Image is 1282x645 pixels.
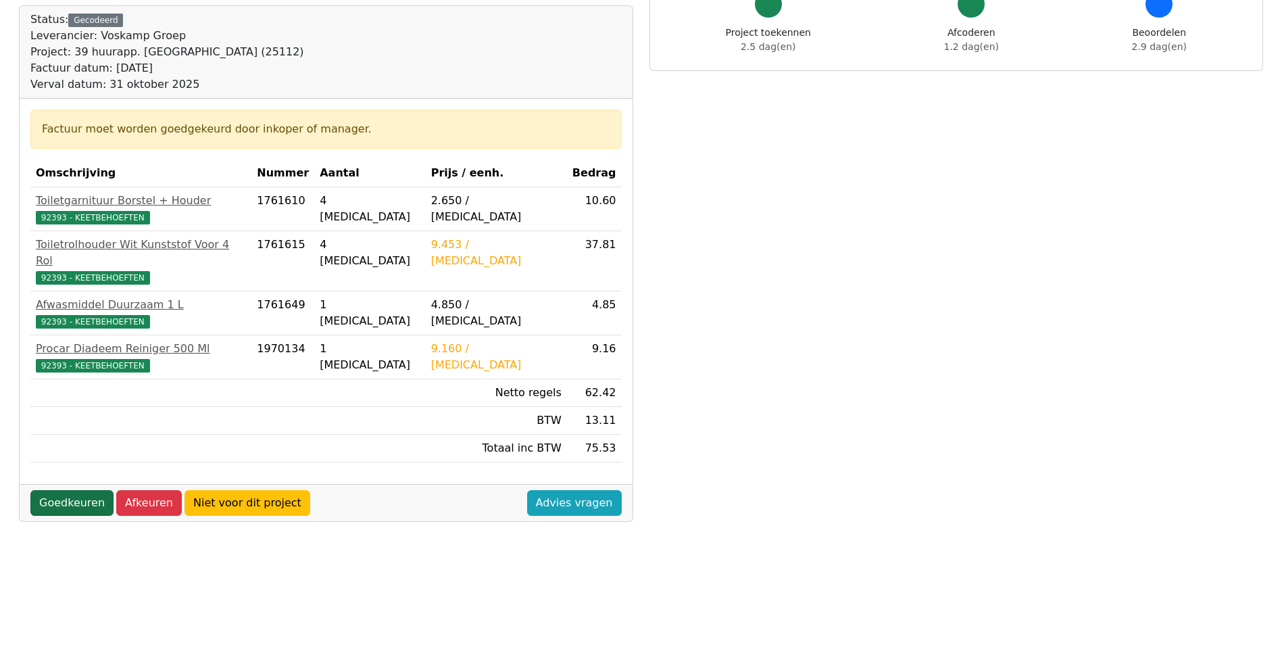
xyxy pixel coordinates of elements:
[426,379,567,407] td: Netto regels
[30,60,304,76] div: Factuur datum: [DATE]
[184,490,310,516] a: Niet voor dit project
[36,359,150,373] span: 92393 - KEETBEHOEFTEN
[944,41,999,52] span: 1.2 dag(en)
[251,187,314,231] td: 1761610
[431,341,562,373] div: 9.160 / [MEDICAL_DATA]
[36,271,150,285] span: 92393 - KEETBEHOEFTEN
[431,237,562,269] div: 9.453 / [MEDICAL_DATA]
[431,193,562,225] div: 2.650 / [MEDICAL_DATA]
[36,297,246,313] div: Afwasmiddel Duurzaam 1 L
[314,160,425,187] th: Aantal
[426,160,567,187] th: Prijs / eenh.
[116,490,182,516] a: Afkeuren
[1132,26,1187,54] div: Beoordelen
[567,231,622,291] td: 37.81
[36,193,246,225] a: Toiletgarnituur Borstel + Houder92393 - KEETBEHOEFTEN
[567,435,622,462] td: 75.53
[431,297,562,329] div: 4.850 / [MEDICAL_DATA]
[567,335,622,379] td: 9.16
[567,291,622,335] td: 4.85
[30,76,304,93] div: Verval datum: 31 oktober 2025
[726,26,811,54] div: Project toekennen
[251,231,314,291] td: 1761615
[30,11,304,93] div: Status:
[527,490,622,516] a: Advies vragen
[42,121,610,137] div: Factuur moet worden goedgekeurd door inkoper of manager.
[36,237,246,269] div: Toiletrolhouder Wit Kunststof Voor 4 Rol
[567,187,622,231] td: 10.60
[68,14,123,27] div: Gecodeerd
[30,44,304,60] div: Project: 39 huurapp. [GEOGRAPHIC_DATA] (25112)
[36,211,150,224] span: 92393 - KEETBEHOEFTEN
[251,335,314,379] td: 1970134
[36,315,150,329] span: 92393 - KEETBEHOEFTEN
[320,341,420,373] div: 1 [MEDICAL_DATA]
[30,28,304,44] div: Leverancier: Voskamp Groep
[36,341,246,373] a: Procar Diadeem Reiniger 500 Ml92393 - KEETBEHOEFTEN
[36,297,246,329] a: Afwasmiddel Duurzaam 1 L92393 - KEETBEHOEFTEN
[567,379,622,407] td: 62.42
[36,237,246,285] a: Toiletrolhouder Wit Kunststof Voor 4 Rol92393 - KEETBEHOEFTEN
[320,193,420,225] div: 4 [MEDICAL_DATA]
[426,435,567,462] td: Totaal inc BTW
[30,160,251,187] th: Omschrijving
[251,160,314,187] th: Nummer
[567,407,622,435] td: 13.11
[251,291,314,335] td: 1761649
[1132,41,1187,52] span: 2.9 dag(en)
[741,41,795,52] span: 2.5 dag(en)
[426,407,567,435] td: BTW
[944,26,999,54] div: Afcoderen
[567,160,622,187] th: Bedrag
[36,341,246,357] div: Procar Diadeem Reiniger 500 Ml
[320,237,420,269] div: 4 [MEDICAL_DATA]
[320,297,420,329] div: 1 [MEDICAL_DATA]
[36,193,246,209] div: Toiletgarnituur Borstel + Houder
[30,490,114,516] a: Goedkeuren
